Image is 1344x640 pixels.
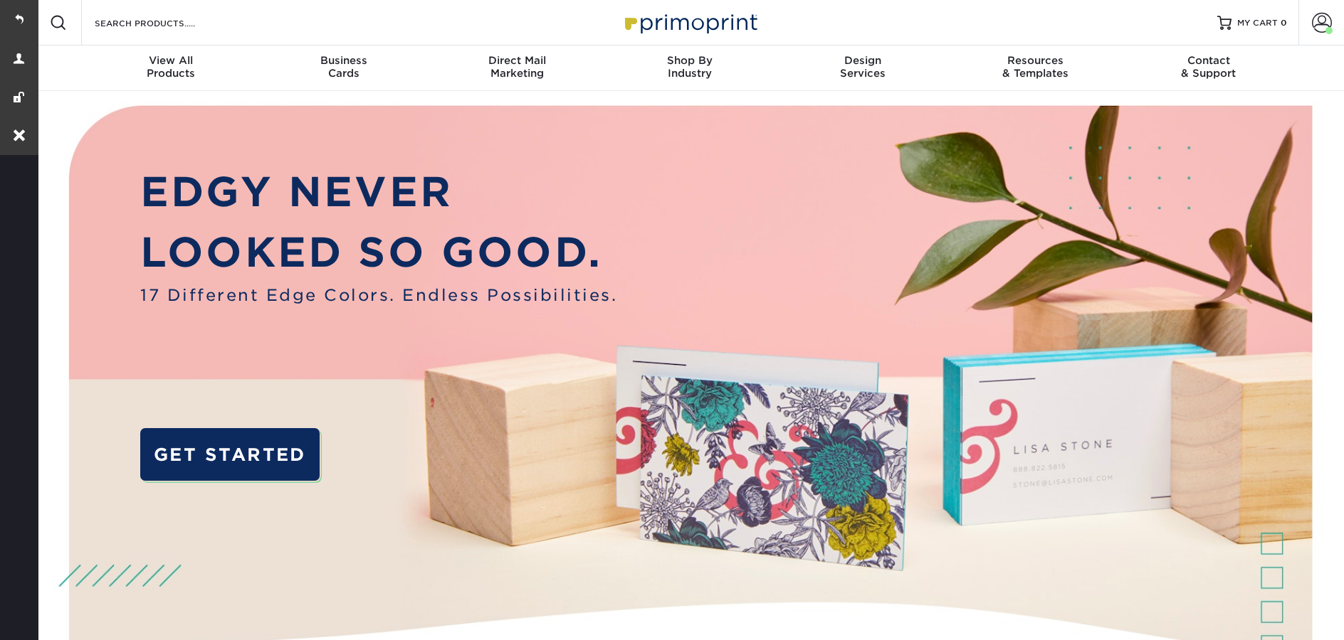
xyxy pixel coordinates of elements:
[1237,17,1278,29] span: MY CART
[1122,46,1295,91] a: Contact& Support
[93,14,232,31] input: SEARCH PRODUCTS.....
[140,162,617,223] p: EDGY NEVER
[1122,54,1295,67] span: Contact
[85,54,258,80] div: Products
[431,54,604,67] span: Direct Mail
[1281,18,1287,28] span: 0
[776,54,949,80] div: Services
[776,46,949,91] a: DesignServices
[604,54,777,67] span: Shop By
[431,46,604,91] a: Direct MailMarketing
[949,46,1122,91] a: Resources& Templates
[949,54,1122,80] div: & Templates
[85,54,258,67] span: View All
[140,223,617,283] p: LOOKED SO GOOD.
[1122,54,1295,80] div: & Support
[604,46,777,91] a: Shop ByIndustry
[258,54,431,80] div: Cards
[85,46,258,91] a: View AllProducts
[619,7,761,38] img: Primoprint
[604,54,777,80] div: Industry
[431,54,604,80] div: Marketing
[949,54,1122,67] span: Resources
[776,54,949,67] span: Design
[258,54,431,67] span: Business
[258,46,431,91] a: BusinessCards
[140,428,320,481] a: GET STARTED
[140,283,617,307] span: 17 Different Edge Colors. Endless Possibilities.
